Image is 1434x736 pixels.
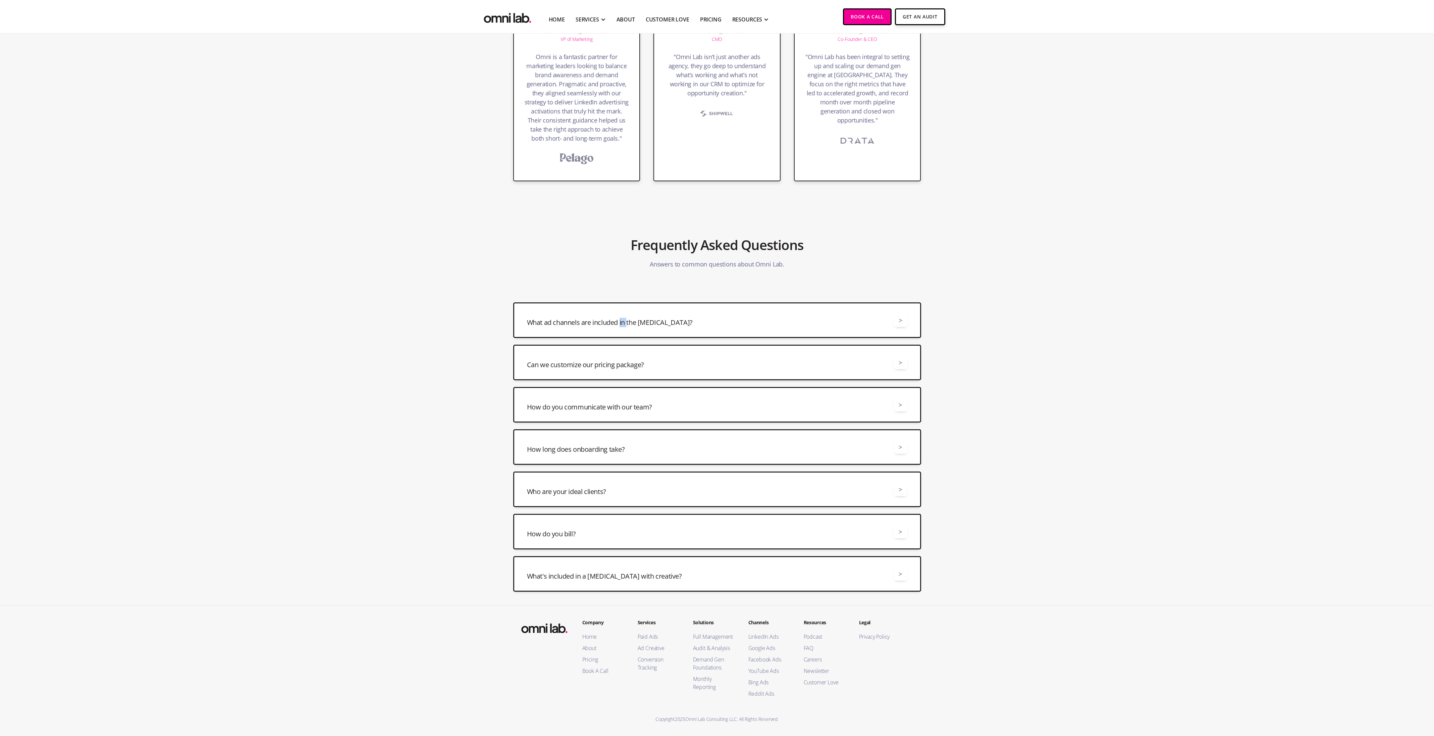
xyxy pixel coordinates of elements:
a: Pricing [582,655,624,664]
h3: Can we customize our pricing package? [527,360,644,370]
a: Book a Call [843,8,892,25]
iframe: Chat Widget [1314,658,1434,736]
img: Omni Lab: B2B SaaS Demand Generation Agency [520,619,569,635]
h2: Channels [748,619,790,626]
a: Home [549,15,565,23]
a: Conversion Tracking [638,655,680,672]
h2: Solutions [693,619,735,626]
a: Customer Love [646,15,689,23]
a: Paid Ads [638,633,680,641]
h2: Frequently Asked Questions [631,234,803,256]
div: > [899,316,902,325]
a: Newsletter [804,667,846,675]
div: > [899,443,902,452]
div: RESOURCES [732,15,762,23]
a: Ad Creative [638,644,680,652]
a: Customer Love [804,678,846,686]
a: home [482,8,533,25]
a: Monthly Reporting [693,675,735,691]
h4: "Omni Lab has been integral to setting up and scaling our demand gen engine at [GEOGRAPHIC_DATA].... [805,52,910,128]
div: Co-Founder & CEO [838,37,877,42]
a: Careers [804,655,846,664]
h3: What ad channels are included in the [MEDICAL_DATA]? [527,318,693,327]
a: Audit & Analysis [693,644,735,652]
span: Latest Fundraising Round [88,55,139,61]
h5: [PERSON_NAME] [548,26,604,34]
h3: How long does onboarding take? [527,445,625,454]
a: Facebook Ads [748,655,790,664]
h2: Services [638,619,680,626]
div: SERVICES [576,15,599,23]
h4: "Omni Lab isn’t just another ads agency, they go deep to understand what’s working and what’s not... [665,52,769,101]
a: About [582,644,624,652]
a: Privacy Policy [859,633,901,641]
a: Google Ads [748,644,790,652]
a: Full Management [693,633,735,641]
h4: Omni is a fantastic partner for marketing leaders looking to balance brand awareness and demand g... [525,52,629,146]
a: About [617,15,635,23]
a: Book A Call [582,667,624,675]
h3: Who are your ideal clients? [527,487,606,496]
h5: [PERSON_NAME] [830,26,886,34]
h2: Legal [859,619,901,626]
span: 2025 [675,716,685,722]
a: Pricing [700,15,722,23]
img: Drata [832,132,883,149]
div: > [899,527,902,536]
img: Omni Lab: B2B SaaS Demand Generation Agency [482,8,533,25]
h5: [PERSON_NAME] [689,26,745,34]
div: VP of Marketing [561,37,593,42]
a: Home [582,633,624,641]
a: Podcast [804,633,846,641]
p: Answers to common questions about Omni Lab. [650,256,784,272]
img: Shipwell [692,105,742,122]
div: CMO [712,37,723,42]
div: > [899,570,902,579]
h2: Company [582,619,624,626]
a: YouTube Ads [748,667,790,675]
div: > [899,358,902,367]
a: Bing Ads [748,678,790,686]
h3: How do you bill? [527,529,576,539]
img: PelagoHealth [551,150,602,167]
div: Copyright Omni Lab Consulting LLC. All Rights Reserved. [513,715,921,724]
h2: Resources [804,619,846,626]
a: LinkedIn Ads [748,633,790,641]
div: > [899,400,902,409]
span: Last name [88,0,109,6]
div: > [899,485,902,494]
h3: What's included in a [MEDICAL_DATA] with creative? [527,572,682,581]
a: Demand Gen Foundations [693,655,735,672]
h3: How do you communicate with our team? [527,402,652,412]
a: Reddit Ads [748,690,790,698]
a: Get An Audit [895,8,945,25]
a: FAQ [804,644,846,652]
